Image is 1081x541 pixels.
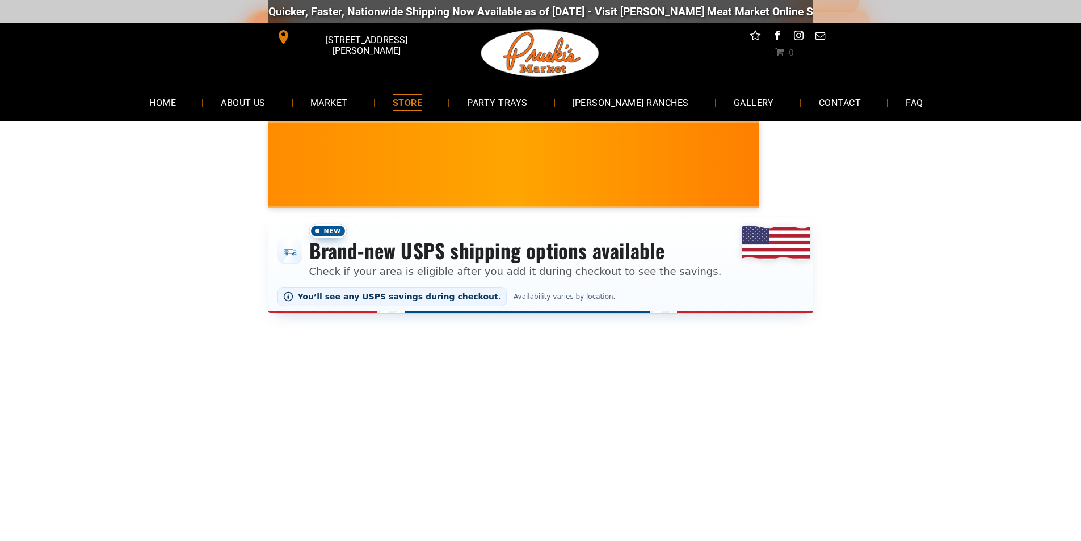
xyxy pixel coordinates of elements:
div: Quicker, Faster, Nationwide Shipping Now Available as of [DATE] - Visit [PERSON_NAME] Meat Market... [268,5,956,18]
a: [STREET_ADDRESS][PERSON_NAME] [268,28,442,46]
img: Pruski-s+Market+HQ+Logo2-1920w.png [479,23,602,84]
a: instagram [791,28,806,46]
a: FAQ [889,87,940,117]
a: PARTY TRAYS [450,87,544,117]
a: CONTACT [802,87,878,117]
a: HOME [132,87,193,117]
span: New [309,224,347,238]
span: Availability varies by location. [511,293,617,301]
a: GALLERY [717,87,791,117]
a: facebook [769,28,784,46]
span: You’ll see any USPS savings during checkout. [298,292,502,301]
p: Check if your area is eligible after you add it during checkout to see the savings. [309,264,722,279]
div: Shipping options announcement [268,217,813,313]
span: [STREET_ADDRESS][PERSON_NAME] [293,29,439,62]
h3: Brand-new USPS shipping options available [309,238,722,263]
a: email [813,28,827,46]
a: MARKET [293,87,365,117]
span: 0 [789,47,793,56]
a: Social network [748,28,763,46]
a: [PERSON_NAME] RANCHES [556,87,706,117]
a: STORE [376,87,439,117]
a: ABOUT US [204,87,283,117]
